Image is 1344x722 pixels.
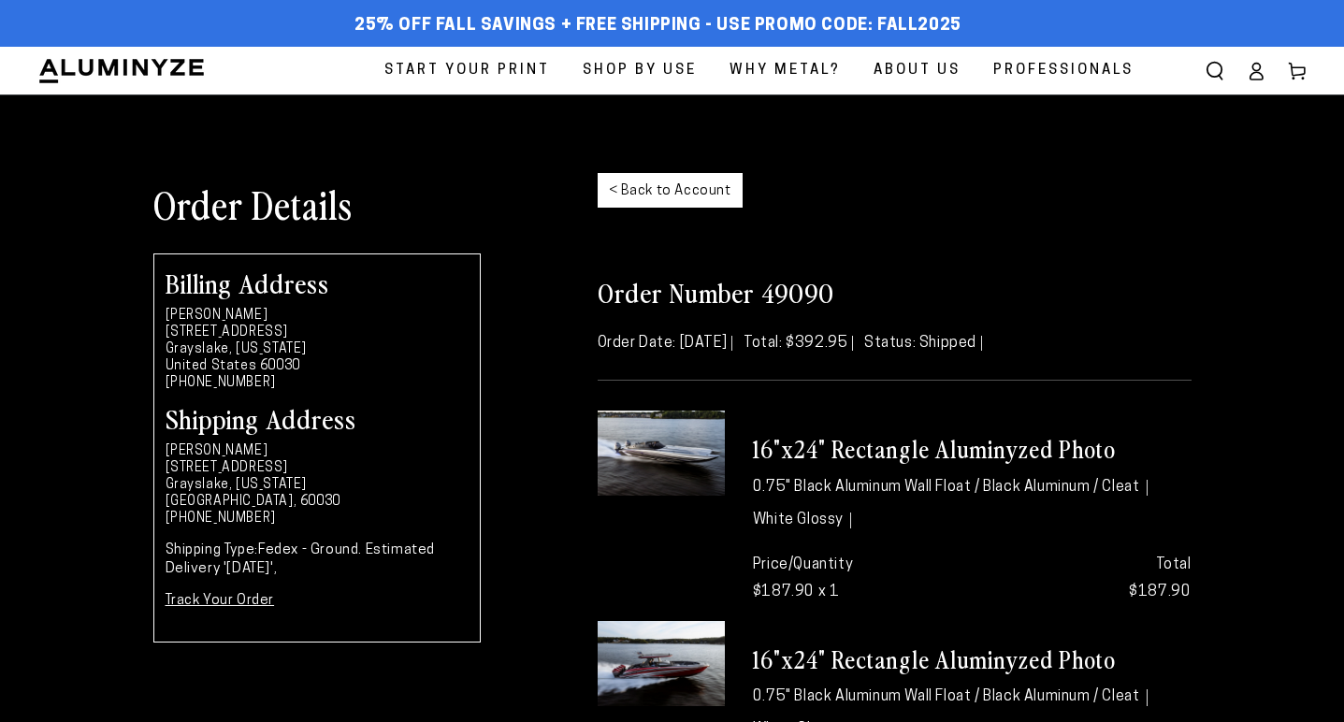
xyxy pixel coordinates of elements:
[166,341,469,358] li: Grayslake, [US_STATE]
[986,552,1191,606] p: $187.90
[753,434,1192,465] h3: 16"x24" Rectangle Aluminyzed Photo
[166,477,469,494] li: Grayslake, [US_STATE]
[598,275,1192,309] h2: Order Number 49090
[166,375,469,392] li: [PHONE_NUMBER]
[598,336,733,351] span: Order Date: [DATE]
[370,47,564,94] a: Start Your Print
[753,480,1148,497] li: 0.75" Black Aluminum Wall Float / Black Aluminum / Cleat
[166,269,469,296] h2: Billing Address
[1156,557,1192,572] strong: Total
[598,621,725,706] img: 16"x24" Rectangle White Glossy Aluminyzed Photo - 0.75" Aluminum Wall Float (Black) / Cleat
[598,173,743,208] a: < Back to Account
[37,57,206,85] img: Aluminyze
[384,58,550,83] span: Start Your Print
[166,405,469,431] h2: Shipping Address
[166,309,268,323] strong: [PERSON_NAME]
[166,511,469,527] li: [PHONE_NUMBER]
[1194,51,1236,92] summary: Search our site
[166,444,268,458] strong: [PERSON_NAME]
[753,552,958,606] p: Price/Quantity $187.90 x 1
[166,358,469,375] li: United States 60030
[166,460,469,477] li: [STREET_ADDRESS]
[979,47,1148,94] a: Professionals
[166,325,469,341] li: [STREET_ADDRESS]
[166,594,275,608] a: Track Your Order
[715,47,855,94] a: Why Metal?
[860,47,975,94] a: About Us
[744,336,853,351] span: Total: $392.95
[753,513,852,529] li: White Glossy
[730,58,841,83] span: Why Metal?
[354,16,961,36] span: 25% off FALL Savings + Free Shipping - Use Promo Code: FALL2025
[993,58,1134,83] span: Professionals
[864,336,982,351] span: Status: Shipped
[753,689,1148,706] li: 0.75" Black Aluminum Wall Float / Black Aluminum / Cleat
[598,411,725,496] img: 16"x24" Rectangle White Glossy Aluminyzed Photo - 0.75" Aluminum Wall Float (Black) / Cleat
[583,58,697,83] span: Shop By Use
[569,47,711,94] a: Shop By Use
[166,543,258,557] strong: Shipping Type:
[153,180,570,228] h1: Order Details
[166,494,469,511] li: [GEOGRAPHIC_DATA], 60030
[166,541,469,578] p: Fedex - Ground. Estimated Delivery '[DATE]',
[874,58,961,83] span: About Us
[753,644,1192,675] h3: 16"x24" Rectangle Aluminyzed Photo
